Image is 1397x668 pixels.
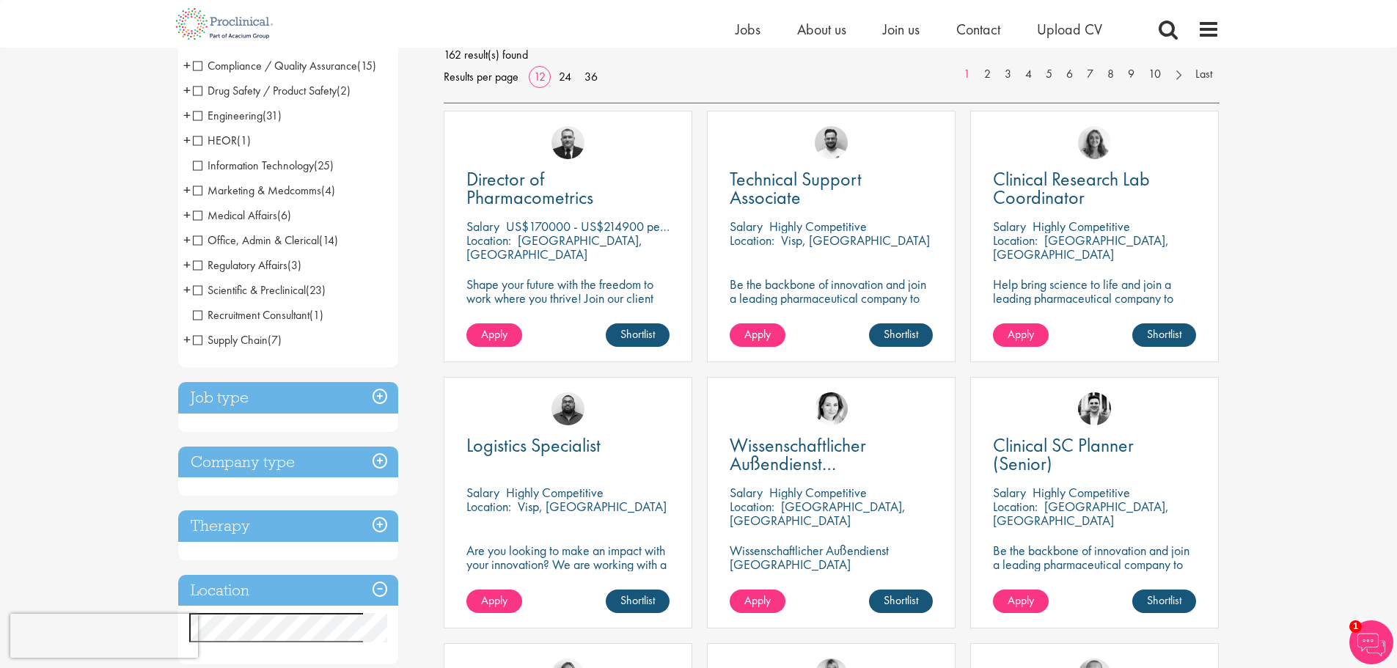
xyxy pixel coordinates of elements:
[554,69,576,84] a: 24
[193,307,309,323] span: Recruitment Consultant
[183,329,191,350] span: +
[466,277,670,333] p: Shape your future with the freedom to work where you thrive! Join our client with this Director p...
[993,277,1196,347] p: Help bring science to life and join a leading pharmaceutical company to play a key role in delive...
[730,498,774,515] span: Location:
[993,436,1196,473] a: Clinical SC Planner (Senior)
[263,108,282,123] span: (31)
[337,83,351,98] span: (2)
[551,392,584,425] img: Ashley Bennett
[357,58,376,73] span: (15)
[466,436,670,455] a: Logistics Specialist
[1349,620,1393,664] img: Chatbot
[993,498,1038,515] span: Location:
[518,498,667,515] p: Visp, [GEOGRAPHIC_DATA]
[193,282,326,298] span: Scientific & Preclinical
[178,447,398,478] h3: Company type
[1100,66,1121,83] a: 8
[730,433,906,494] span: Wissenschaftlicher Außendienst [GEOGRAPHIC_DATA]
[193,183,321,198] span: Marketing & Medcomms
[1349,620,1362,633] span: 1
[1037,20,1102,39] a: Upload CV
[287,257,301,273] span: (3)
[314,158,334,173] span: (25)
[797,20,846,39] a: About us
[178,510,398,542] h3: Therapy
[193,307,323,323] span: Recruitment Consultant
[993,166,1150,210] span: Clinical Research Lab Coordinator
[1079,66,1101,83] a: 7
[183,279,191,301] span: +
[466,590,522,613] a: Apply
[183,254,191,276] span: +
[178,575,398,606] h3: Location
[736,20,760,39] a: Jobs
[815,126,848,159] a: Emile De Beer
[606,590,670,613] a: Shortlist
[993,484,1026,501] span: Salary
[193,58,376,73] span: Compliance / Quality Assurance
[1033,218,1130,235] p: Highly Competitive
[869,590,933,613] a: Shortlist
[466,232,511,249] span: Location:
[193,332,268,348] span: Supply Chain
[1078,392,1111,425] img: Edward Little
[883,20,920,39] a: Join us
[730,436,933,473] a: Wissenschaftlicher Außendienst [GEOGRAPHIC_DATA]
[993,323,1049,347] a: Apply
[193,232,319,248] span: Office, Admin & Clerical
[769,484,867,501] p: Highly Competitive
[466,484,499,501] span: Salary
[277,208,291,223] span: (6)
[306,282,326,298] span: (23)
[444,44,1220,66] span: 162 result(s) found
[1141,66,1168,83] a: 10
[193,133,237,148] span: HEOR
[730,277,933,333] p: Be the backbone of innovation and join a leading pharmaceutical company to help keep life-changin...
[183,104,191,126] span: +
[193,257,287,273] span: Regulatory Affairs
[744,326,771,342] span: Apply
[193,83,351,98] span: Drug Safety / Product Safety
[956,20,1000,39] span: Contact
[193,282,306,298] span: Scientific & Preclinical
[10,614,198,658] iframe: reCAPTCHA
[466,433,601,458] span: Logistics Specialist
[466,543,670,613] p: Are you looking to make an impact with your innovation? We are working with a well-established ph...
[993,498,1169,529] p: [GEOGRAPHIC_DATA], [GEOGRAPHIC_DATA]
[730,323,785,347] a: Apply
[1121,66,1142,83] a: 9
[183,79,191,101] span: +
[993,232,1169,263] p: [GEOGRAPHIC_DATA], [GEOGRAPHIC_DATA]
[466,323,522,347] a: Apply
[993,218,1026,235] span: Salary
[730,484,763,501] span: Salary
[506,484,604,501] p: Highly Competitive
[956,66,978,83] a: 1
[193,158,314,173] span: Information Technology
[977,66,998,83] a: 2
[178,382,398,414] div: Job type
[268,332,282,348] span: (7)
[1033,484,1130,501] p: Highly Competitive
[481,592,507,608] span: Apply
[579,69,603,84] a: 36
[993,590,1049,613] a: Apply
[730,218,763,235] span: Salary
[193,332,282,348] span: Supply Chain
[744,592,771,608] span: Apply
[1018,66,1039,83] a: 4
[193,83,337,98] span: Drug Safety / Product Safety
[993,170,1196,207] a: Clinical Research Lab Coordinator
[769,218,867,235] p: Highly Competitive
[193,208,277,223] span: Medical Affairs
[1132,590,1196,613] a: Shortlist
[183,129,191,151] span: +
[815,392,848,425] img: Greta Prestel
